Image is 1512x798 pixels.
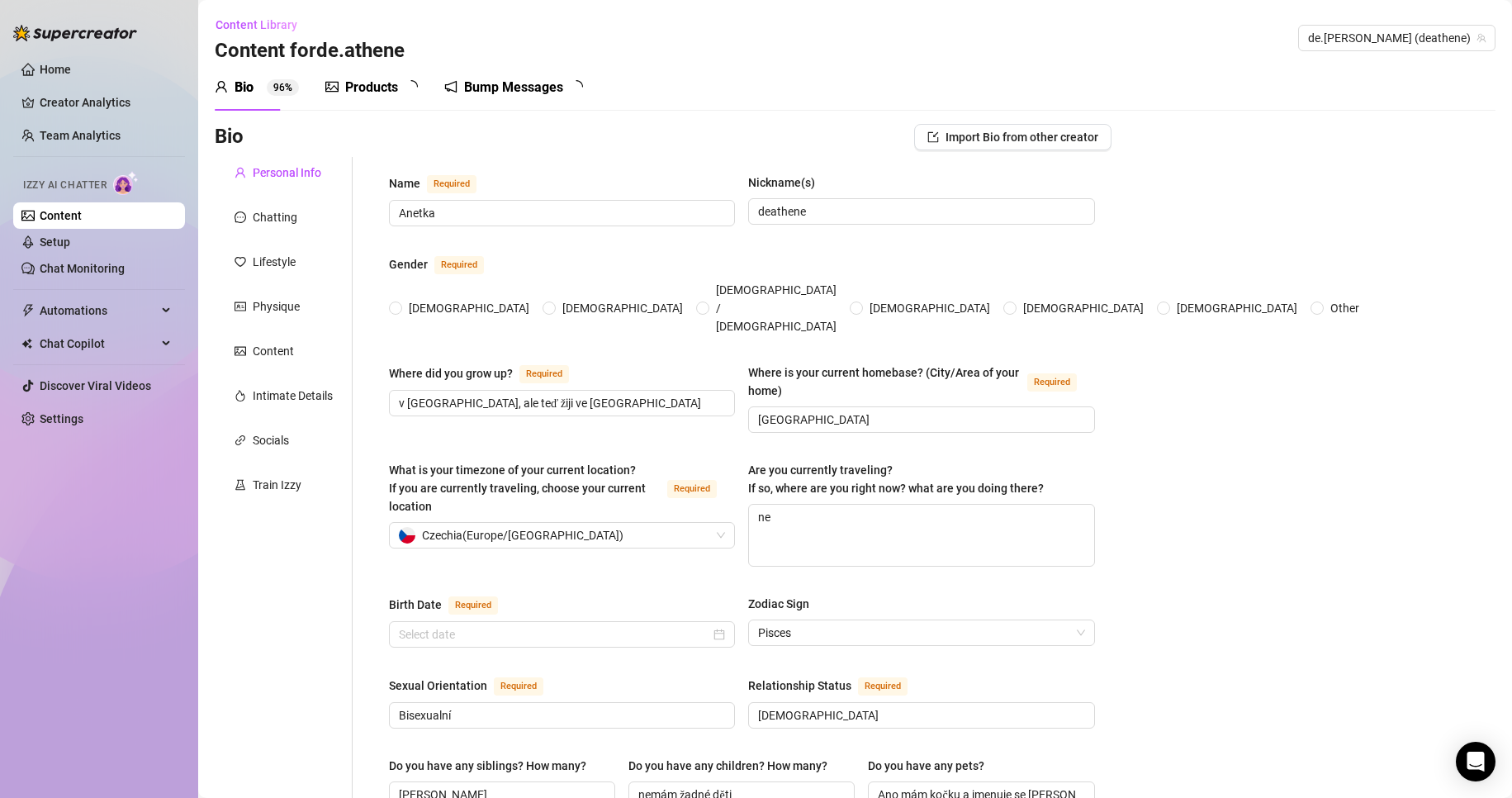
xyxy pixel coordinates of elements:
span: Required [427,175,476,193]
label: Do you have any pets? [868,757,996,775]
span: notification [444,80,457,93]
div: Gender [389,255,428,273]
h3: Bio [215,124,244,150]
div: Products [345,78,398,97]
label: Birth Date [389,595,516,615]
img: Chat Copilot [21,338,32,349]
label: Name [389,173,495,193]
a: Content [40,209,82,222]
span: What is your timezone of your current location? If you are currently traveling, choose your curre... [389,463,646,513]
span: de.athene (deathene) [1308,26,1486,50]
span: link [235,435,246,446]
label: Zodiac Sign [748,595,821,613]
a: Creator Analytics [40,89,172,116]
div: Intimate Details [253,387,333,405]
input: Where is your current homebase? (City/Area of your home) [758,411,1081,429]
span: team [1476,33,1486,43]
label: Gender [389,254,502,274]
span: Chat Copilot [40,330,157,357]
img: logo-BBDzfeDw.svg [13,25,137,41]
label: Relationship Status [748,676,926,696]
span: import [927,131,939,143]
span: user [215,80,228,93]
span: [DEMOGRAPHIC_DATA] [1170,299,1304,317]
input: Nickname(s) [758,202,1081,221]
div: Name [389,174,420,192]
span: Required [667,480,717,498]
h3: Content for de.athene [215,38,405,64]
a: Setup [40,235,70,249]
span: Izzy AI Chatter [23,178,107,193]
span: [DEMOGRAPHIC_DATA] / [DEMOGRAPHIC_DATA] [709,281,843,335]
input: Where did you grow up? [399,394,722,412]
label: Sexual Orientation [389,676,562,696]
div: Bio [235,78,254,97]
span: Czechia ( Europe/[GEOGRAPHIC_DATA] ) [422,523,623,548]
a: Settings [40,412,83,425]
span: loading [404,79,419,94]
span: Required [434,256,484,274]
input: Relationship Status [758,706,1081,724]
span: user [235,167,246,178]
label: Do you have any children? How many? [628,757,839,775]
div: Do you have any children? How many? [628,757,827,775]
span: Required [1027,373,1077,392]
div: Nickname(s) [748,173,815,192]
span: Are you currently traveling? If so, where are you right now? what are you doing there? [748,463,1044,495]
span: [DEMOGRAPHIC_DATA] [1017,299,1150,317]
div: Personal Info [253,164,321,182]
textarea: ne [749,505,1093,566]
span: Required [858,677,908,696]
span: heart [235,256,246,268]
div: Birth Date [389,596,442,614]
span: Other [1324,299,1366,317]
span: message [235,211,246,223]
span: picture [325,80,339,93]
span: [DEMOGRAPHIC_DATA] [556,299,690,317]
a: Team Analytics [40,129,121,142]
span: picture [235,345,246,357]
img: AI Chatter [113,171,139,195]
span: idcard [235,301,246,312]
span: Required [448,596,498,615]
a: Discover Viral Videos [40,379,151,392]
span: Automations [40,297,157,324]
img: cz [399,527,415,544]
button: Import Bio from other creator [914,124,1111,150]
div: Zodiac Sign [748,595,809,613]
label: Nickname(s) [748,173,827,192]
div: Lifestyle [253,253,296,271]
div: Socials [253,431,289,449]
label: Where did you grow up? [389,363,587,383]
span: [DEMOGRAPHIC_DATA] [863,299,997,317]
div: Where is your current homebase? (City/Area of your home) [748,363,1020,400]
label: Do you have any siblings? How many? [389,757,598,775]
span: Import Bio from other creator [946,131,1098,144]
span: Content Library [216,18,297,31]
div: Chatting [253,208,297,226]
div: Sexual Orientation [389,677,487,695]
div: Do you have any siblings? How many? [389,757,586,775]
span: [DEMOGRAPHIC_DATA] [402,299,536,317]
span: thunderbolt [21,304,35,317]
input: Name [399,204,722,222]
span: experiment [235,479,246,491]
span: Pisces [758,620,1084,645]
a: Chat Monitoring [40,262,125,275]
a: Home [40,63,71,76]
div: Content [253,342,294,360]
sup: 96% [267,79,299,96]
input: Birth Date [399,625,710,644]
div: Open Intercom Messenger [1456,742,1495,781]
div: Where did you grow up? [389,364,513,382]
span: loading [569,79,584,94]
div: Bump Messages [464,78,563,97]
span: Required [494,677,543,696]
label: Where is your current homebase? (City/Area of your home) [748,363,1094,400]
div: Do you have any pets? [868,757,984,775]
span: Required [519,365,569,383]
div: Relationship Status [748,677,851,695]
input: Sexual Orientation [399,706,722,724]
div: Train Izzy [253,476,301,494]
div: Physique [253,297,300,316]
